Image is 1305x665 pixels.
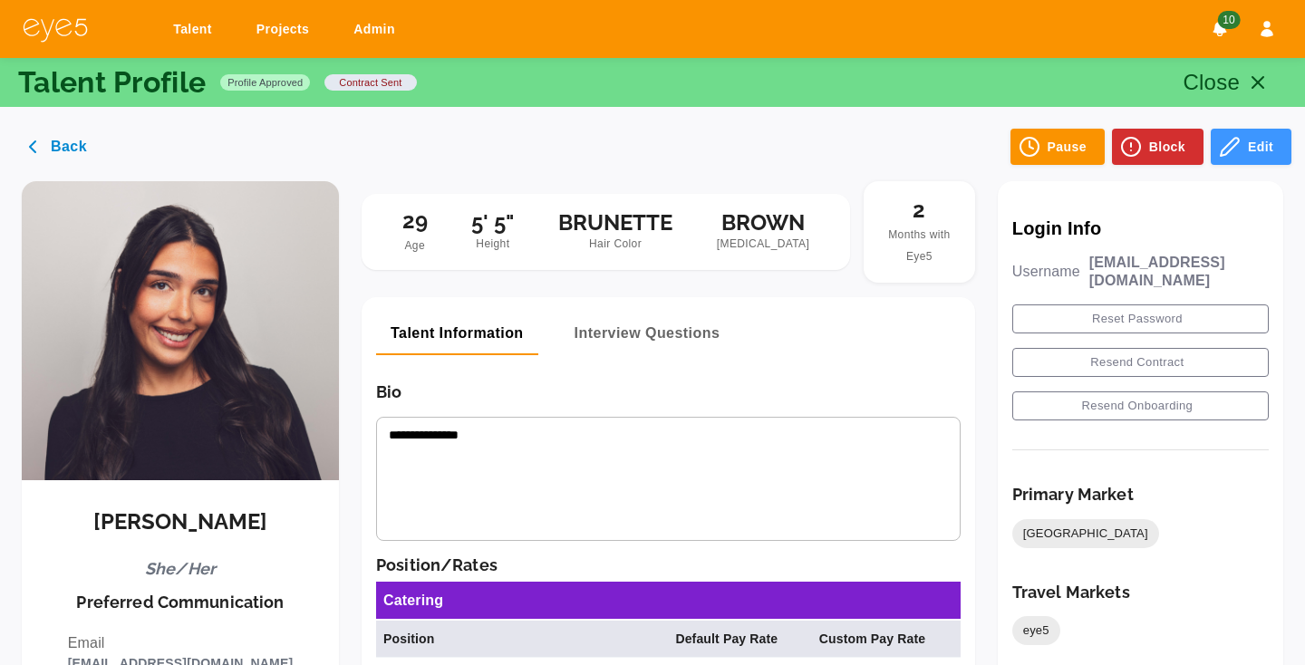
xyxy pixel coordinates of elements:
[1012,583,1130,602] h6: Travel Markets
[245,13,327,46] a: Projects
[404,239,425,252] span: Age
[1012,622,1060,640] span: eye5
[812,621,961,658] th: Custom Pay Rate
[342,13,413,46] a: Admin
[22,16,89,43] img: eye5
[1012,348,1269,377] button: Resend Contract
[668,621,811,658] th: Default Pay Rate
[18,68,206,97] p: Talent Profile
[145,559,216,579] h6: She/Her
[1012,263,1080,281] p: Username
[1012,304,1269,333] button: Reset Password
[1012,391,1269,420] button: Resend Onboarding
[1012,217,1269,239] p: Login Info
[1112,129,1203,165] button: Block
[558,236,672,254] span: Hair Color
[471,210,514,236] h5: 5' 5"
[471,236,514,254] span: Height
[402,208,428,235] h5: 29
[717,210,810,236] h5: BROWN
[1217,11,1240,29] span: 10
[1089,254,1269,290] p: [EMAIL_ADDRESS][DOMAIN_NAME]
[558,210,672,236] h5: BRUNETTE
[1012,525,1159,543] span: [GEOGRAPHIC_DATA]
[220,75,310,90] span: Profile Approved
[717,236,810,254] span: [MEDICAL_DATA]
[93,509,267,535] h5: [PERSON_NAME]
[161,13,230,46] a: Talent
[376,312,538,355] button: Talent Information
[1010,129,1105,165] button: Pause
[376,555,961,575] h6: Position/Rates
[878,198,961,224] h5: 2
[1211,129,1291,165] button: Edit
[1184,66,1241,99] p: Close
[14,129,105,165] button: Back
[383,589,443,612] h6: Catering
[1203,13,1236,45] button: Notifications
[68,632,293,654] p: Email
[76,593,284,612] h6: Preferred Communication
[22,181,339,480] img: Victoria Giarraffa
[332,75,409,90] span: contract sent
[560,312,735,355] button: Interview Questions
[888,228,950,263] span: Months with Eye5
[376,621,668,658] th: Position
[1172,61,1288,104] button: Close
[376,382,961,402] h6: Bio
[1012,485,1134,505] h6: Primary Market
